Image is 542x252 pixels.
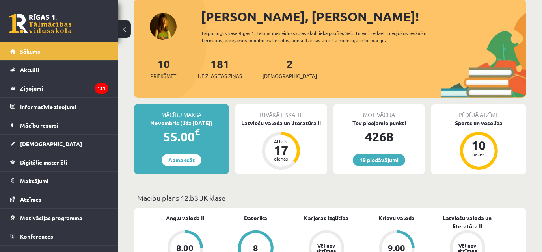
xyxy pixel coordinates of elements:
div: balles [467,152,491,156]
a: Rīgas 1. Tālmācības vidusskola [9,14,72,33]
div: [PERSON_NAME], [PERSON_NAME]! [201,7,526,26]
div: Laipni lūgts savā Rīgas 1. Tālmācības vidusskolas skolnieka profilā. Šeit Tu vari redzēt tuvojošo... [202,30,437,44]
i: 181 [95,83,108,94]
a: Sports un veselība 10 balles [431,119,526,171]
span: [DEMOGRAPHIC_DATA] [20,140,82,147]
a: Mācību resursi [10,116,108,134]
a: Konferences [10,227,108,245]
div: dienas [269,156,293,161]
a: Datorika [244,214,267,222]
div: Tuvākā ieskaite [235,104,327,119]
div: Tev pieejamie punkti [333,119,425,127]
span: Priekšmeti [150,72,177,80]
div: Mācību maksa [134,104,229,119]
a: 2[DEMOGRAPHIC_DATA] [263,57,317,80]
a: Aktuāli [10,61,108,79]
p: Mācību plāns 12.b3 JK klase [137,193,523,203]
a: Atzīmes [10,190,108,208]
span: Sākums [20,48,40,55]
a: Maksājumi [10,172,108,190]
div: Pēdējā atzīme [431,104,526,119]
span: [DEMOGRAPHIC_DATA] [263,72,317,80]
a: Sākums [10,42,108,60]
a: Latviešu valoda un literatūra II [432,214,503,230]
span: Mācību resursi [20,122,58,129]
a: Krievu valoda [379,214,415,222]
span: Motivācijas programma [20,214,82,221]
div: 10 [467,139,491,152]
legend: Ziņojumi [20,79,108,97]
div: Motivācija [333,104,425,119]
span: Digitālie materiāli [20,159,67,166]
a: Angļu valoda II [166,214,204,222]
div: 4268 [333,127,425,146]
span: Neizlasītās ziņas [198,72,242,80]
legend: Maksājumi [20,172,108,190]
span: € [195,126,200,138]
div: 17 [269,144,293,156]
div: Sports un veselība [431,119,526,127]
a: Informatīvie ziņojumi [10,98,108,116]
span: Konferences [20,233,53,240]
a: Apmaksāt [162,154,201,166]
a: [DEMOGRAPHIC_DATA] [10,135,108,153]
span: Atzīmes [20,196,41,203]
div: 55.00 [134,127,229,146]
span: Aktuāli [20,66,39,73]
a: 10Priekšmeti [150,57,177,80]
a: 19 piedāvājumi [353,154,405,166]
a: Motivācijas programma [10,209,108,227]
a: Ziņojumi181 [10,79,108,97]
div: Novembris (līdz [DATE]) [134,119,229,127]
a: Digitālie materiāli [10,153,108,171]
a: Karjeras izglītība [304,214,348,222]
div: Latviešu valoda un literatūra II [235,119,327,127]
a: 181Neizlasītās ziņas [198,57,242,80]
div: Atlicis [269,139,293,144]
a: Latviešu valoda un literatūra II Atlicis 17 dienas [235,119,327,171]
legend: Informatīvie ziņojumi [20,98,108,116]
